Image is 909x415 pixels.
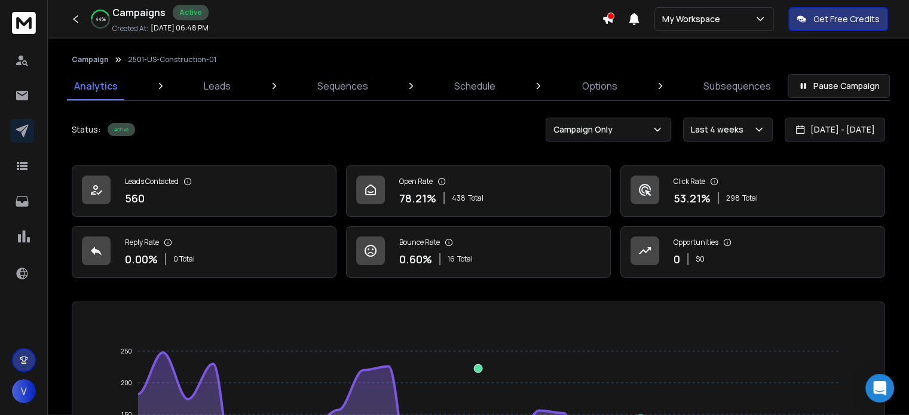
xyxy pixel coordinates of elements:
[582,79,617,93] p: Options
[674,190,711,207] p: 53.21 %
[454,79,495,93] p: Schedule
[151,23,209,33] p: [DATE] 06:48 PM
[74,79,118,93] p: Analytics
[696,254,705,264] p: $ 0
[448,254,455,264] span: 16
[125,190,145,207] p: 560
[108,123,135,136] div: Active
[310,72,375,100] a: Sequences
[452,193,466,203] span: 438
[204,79,231,93] p: Leads
[726,193,740,203] span: 298
[317,79,368,93] p: Sequences
[72,226,336,278] a: Reply Rate0.00%0 Total
[620,226,885,278] a: Opportunities0$0
[125,251,158,268] p: 0.00 %
[128,55,216,64] p: 2501-US-Construction-01
[457,254,473,264] span: Total
[67,72,125,100] a: Analytics
[112,5,166,20] h1: Campaigns
[399,177,433,186] p: Open Rate
[112,24,148,33] p: Created At:
[575,72,625,100] a: Options
[865,374,894,402] div: Open Intercom Messenger
[346,165,611,217] a: Open Rate78.21%438Total
[125,238,159,247] p: Reply Rate
[742,193,758,203] span: Total
[674,177,705,186] p: Click Rate
[96,16,106,23] p: 44 %
[696,72,778,100] a: Subsequences
[785,118,885,142] button: [DATE] - [DATE]
[72,165,336,217] a: Leads Contacted560
[121,348,132,355] tspan: 250
[12,379,36,403] button: V
[553,124,617,136] p: Campaign Only
[173,5,209,20] div: Active
[121,379,132,386] tspan: 200
[468,193,483,203] span: Total
[662,13,725,25] p: My Workspace
[72,55,109,64] button: Campaign
[620,165,885,217] a: Click Rate53.21%298Total
[788,7,888,31] button: Get Free Credits
[447,72,503,100] a: Schedule
[674,251,680,268] p: 0
[399,238,440,247] p: Bounce Rate
[173,254,195,264] p: 0 Total
[197,72,238,100] a: Leads
[788,74,890,98] button: Pause Campaign
[399,251,432,268] p: 0.60 %
[399,190,436,207] p: 78.21 %
[72,124,100,136] p: Status:
[674,238,718,247] p: Opportunities
[813,13,880,25] p: Get Free Credits
[346,226,611,278] a: Bounce Rate0.60%16Total
[691,124,748,136] p: Last 4 weeks
[125,177,179,186] p: Leads Contacted
[703,79,771,93] p: Subsequences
